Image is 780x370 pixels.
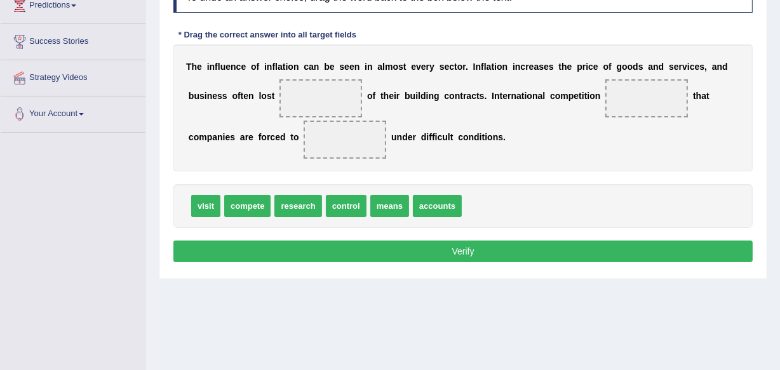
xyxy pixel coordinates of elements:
[511,91,517,101] b: n
[706,91,709,101] b: t
[712,62,717,72] b: a
[493,132,499,142] b: n
[199,132,206,142] b: m
[205,91,207,101] b: i
[248,91,254,101] b: n
[480,132,482,142] b: i
[251,62,257,72] b: o
[469,132,474,142] b: n
[264,62,267,72] b: i
[701,91,706,101] b: a
[324,62,330,72] b: b
[272,62,275,72] b: f
[207,132,213,142] b: p
[435,132,438,142] b: i
[274,195,321,217] span: research
[413,132,416,142] b: r
[471,91,476,101] b: c
[653,62,659,72] b: n
[1,24,145,56] a: Success Stories
[550,91,555,101] b: c
[314,62,319,72] b: n
[633,62,638,72] b: d
[538,91,543,101] b: a
[426,132,429,142] b: i
[480,91,485,101] b: s
[460,91,463,101] b: t
[696,91,702,101] b: h
[502,91,508,101] b: e
[674,62,679,72] b: e
[210,62,215,72] b: n
[458,132,463,142] b: c
[267,62,272,72] b: n
[426,62,429,72] b: r
[484,62,487,72] b: l
[584,91,588,101] b: t
[197,62,202,72] b: e
[280,132,286,142] b: d
[275,132,280,142] b: e
[457,62,463,72] b: o
[568,91,574,101] b: p
[476,62,481,72] b: n
[267,132,270,142] b: r
[270,132,275,142] b: c
[416,62,421,72] b: v
[525,62,528,72] b: r
[293,132,299,142] b: o
[561,62,567,72] b: h
[582,62,586,72] b: r
[217,132,223,142] b: n
[415,91,418,101] b: i
[218,62,220,72] b: l
[485,132,487,142] b: i
[286,62,288,72] b: i
[595,91,601,101] b: n
[377,62,382,72] b: a
[304,121,386,159] span: Drop target
[275,62,278,72] b: l
[539,62,544,72] b: s
[527,91,532,101] b: o
[398,62,403,72] b: s
[648,62,653,72] b: a
[261,132,267,142] b: o
[690,62,695,72] b: c
[481,62,484,72] b: f
[513,62,515,72] b: i
[173,241,753,262] button: Verify
[367,91,373,101] b: o
[679,62,682,72] b: r
[558,62,561,72] b: t
[699,62,704,72] b: s
[463,91,466,101] b: r
[212,91,217,101] b: e
[261,91,267,101] b: o
[194,132,199,142] b: o
[442,132,448,142] b: u
[450,132,454,142] b: t
[413,195,462,217] span: accounts
[487,62,492,72] b: a
[267,91,272,101] b: s
[682,62,687,72] b: v
[248,132,253,142] b: e
[373,91,376,101] b: f
[525,91,527,101] b: i
[238,91,241,101] b: f
[420,91,426,101] b: d
[405,91,410,101] b: b
[508,91,511,101] b: r
[560,91,568,101] b: m
[207,91,213,101] b: n
[293,62,299,72] b: n
[1,96,145,128] a: Your Account
[394,91,396,101] b: i
[380,91,384,101] b: t
[574,91,579,101] b: e
[432,132,435,142] b: f
[403,62,407,72] b: t
[1,60,145,92] a: Strategy Videos
[173,29,361,41] div: * Drag the correct answer into all target fields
